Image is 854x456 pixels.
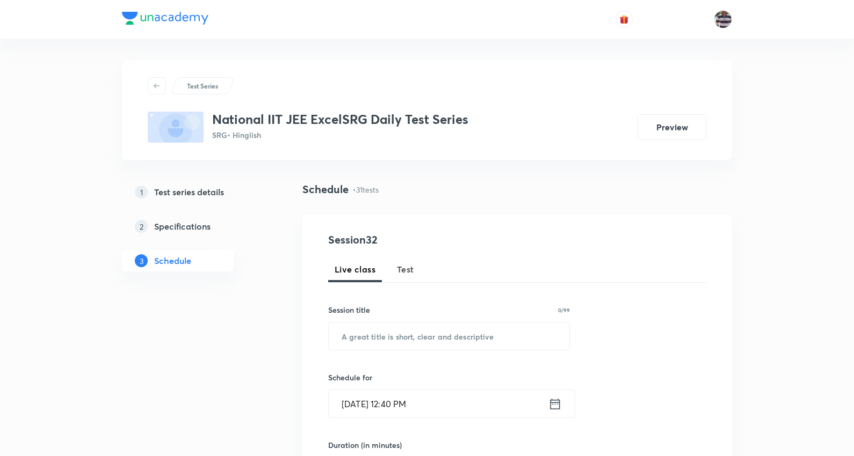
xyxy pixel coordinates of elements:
p: SRG • Hinglish [212,129,468,141]
p: 3 [135,254,148,267]
img: fallback-thumbnail.png [148,112,204,143]
h3: National IIT JEE ExcelSRG Daily Test Series [212,112,468,127]
h6: Session title [328,304,370,315]
p: • 31 tests [353,184,379,195]
a: Company Logo [122,12,208,27]
input: A great title is short, clear and descriptive [329,322,569,350]
button: avatar [616,11,633,28]
button: Preview [638,114,706,140]
p: 0/99 [558,307,570,313]
p: Test Series [187,81,218,91]
h4: Schedule [302,181,349,197]
h5: Schedule [154,254,191,267]
img: avatar [619,14,629,24]
a: 2Specifications [122,216,268,237]
h5: Specifications [154,220,211,233]
a: 1Test series details [122,181,268,203]
h4: Session 32 [328,232,524,248]
img: jugraj singh [714,10,732,28]
h5: Test series details [154,186,224,198]
img: Company Logo [122,12,208,25]
p: 2 [135,220,148,233]
h6: Duration (in minutes) [328,439,402,451]
h6: Schedule for [328,372,570,383]
span: Test [397,263,414,276]
p: 1 [135,186,148,198]
span: Live class [335,263,375,276]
